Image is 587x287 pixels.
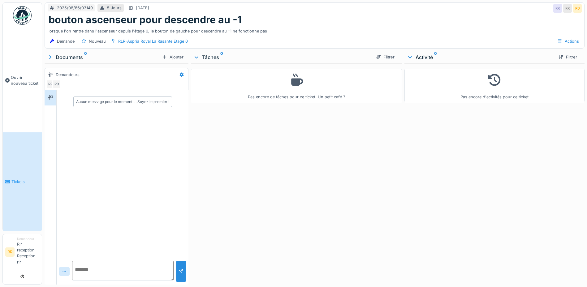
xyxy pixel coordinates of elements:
div: Tâches [193,54,371,61]
div: Pas encore d'activités pour ce ticket [408,71,581,100]
sup: 0 [84,54,87,61]
div: Demandeurs [56,72,80,78]
div: Pas encore de tâches pour ce ticket. Un petit café ? [195,71,398,100]
sup: 0 [220,54,223,61]
div: [DATE] [136,5,149,11]
div: Documents [47,54,160,61]
img: Badge_color-CXgf-gQk.svg [13,6,32,25]
sup: 0 [434,54,437,61]
div: PD [52,80,61,88]
h1: bouton ascenseur pour descendre au -1 [49,14,242,26]
li: Rlr reception Reception rlr [17,237,39,268]
div: Ajouter [160,53,186,61]
div: Filtrer [556,53,580,61]
div: RR [563,4,572,13]
div: Activité [407,54,554,61]
div: Demandeur [17,237,39,241]
div: lorsque l'on rentre dans l'ascenseur depuis l'étage 0, le bouton de gauche pour descendre au -1 n... [49,26,581,34]
div: RLR-Aspria Royal La Rasante Etage 0 [118,38,188,44]
div: RR [46,80,55,88]
li: RR [5,247,15,257]
div: Actions [555,37,582,46]
div: 5 Jours [107,5,122,11]
div: Nouveau [89,38,106,44]
div: RR [553,4,562,13]
a: RR DemandeurRlr reception Reception rlr [5,237,39,269]
span: Tickets [11,179,39,185]
div: 2025/08/66/03149 [57,5,93,11]
a: Tickets [3,132,42,231]
div: Aucun message pour le moment … Soyez le premier ! [76,99,169,105]
div: PD [573,4,582,13]
a: Ouvrir nouveau ticket [3,28,42,132]
div: Filtrer [373,53,397,61]
span: Ouvrir nouveau ticket [11,75,39,86]
div: Demande [57,38,75,44]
